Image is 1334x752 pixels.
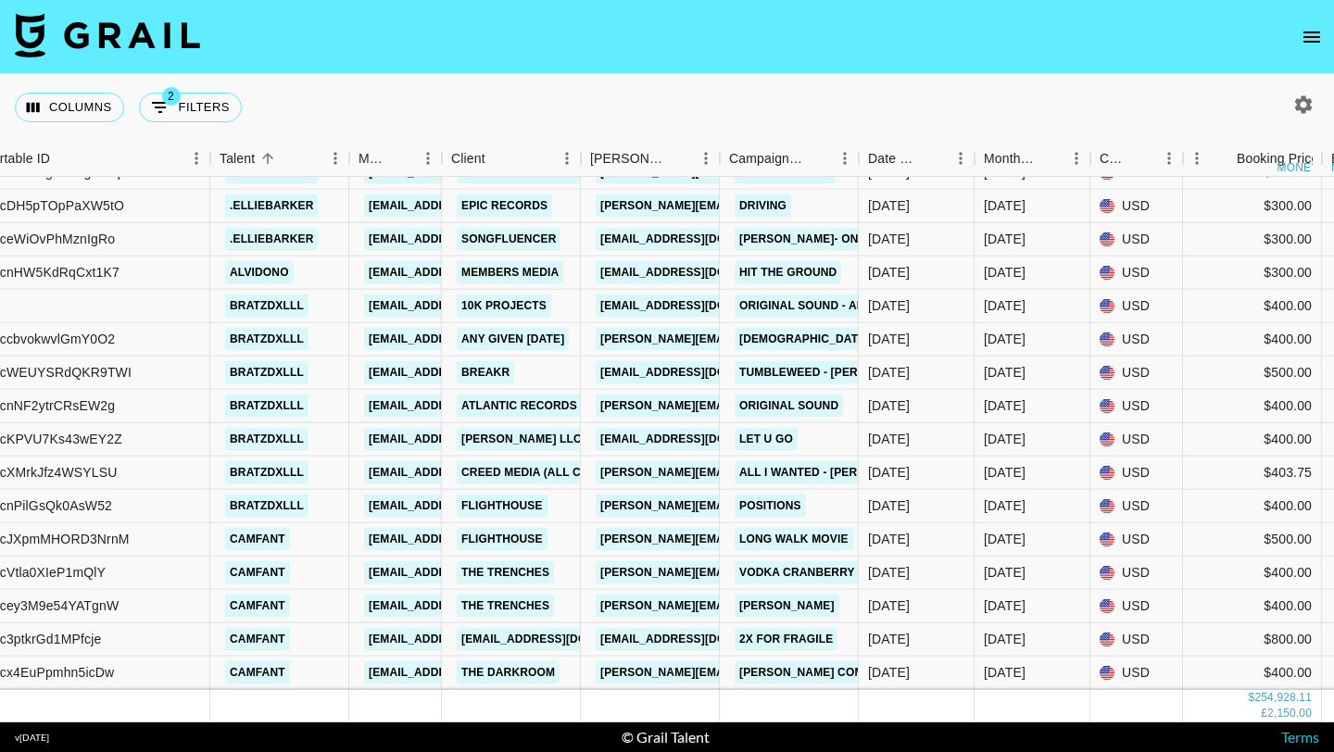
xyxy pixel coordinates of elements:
[1183,190,1322,223] div: $300.00
[735,528,853,551] a: long Walk Movie
[364,395,572,418] a: [EMAIL_ADDRESS][DOMAIN_NAME]
[457,295,551,318] a: 10k Projects
[1090,523,1183,557] div: USD
[868,263,910,282] div: 8/5/2025
[868,630,910,648] div: 8/1/2025
[859,141,975,177] div: Date Created
[1090,390,1183,423] div: USD
[1090,557,1183,590] div: USD
[735,295,942,318] a: original sound - artemascore
[457,561,554,584] a: The Trenches
[364,628,572,651] a: [EMAIL_ADDRESS][DOMAIN_NAME]
[349,141,442,177] div: Manager
[984,330,1026,348] div: Aug '25
[1237,141,1318,177] div: Booking Price
[596,361,803,384] a: [EMAIL_ADDRESS][DOMAIN_NAME]
[225,161,318,184] a: .elliebarker
[457,194,552,218] a: Epic Records
[596,595,898,618] a: [PERSON_NAME][EMAIL_ADDRESS][DOMAIN_NAME]
[457,328,569,351] a: Any given [DATE]
[225,561,290,584] a: camfant
[984,296,1026,315] div: Aug '25
[1183,223,1322,257] div: $300.00
[984,141,1037,177] div: Month Due
[868,230,910,248] div: 8/1/2025
[1090,323,1183,357] div: USD
[364,261,572,284] a: [EMAIL_ADDRESS][DOMAIN_NAME]
[255,145,281,171] button: Sort
[1183,290,1322,323] div: $400.00
[735,395,843,418] a: original sound
[1090,423,1183,457] div: USD
[15,732,49,744] div: v [DATE]
[1090,623,1183,657] div: USD
[596,395,993,418] a: [PERSON_NAME][EMAIL_ADDRESS][PERSON_NAME][DOMAIN_NAME]
[457,495,547,518] a: Flighthouse
[921,145,947,171] button: Sort
[225,295,308,318] a: bratzdxlll
[1254,690,1312,706] div: 254,928.11
[1183,523,1322,557] div: $500.00
[868,163,910,182] div: 8/13/2025
[596,295,803,318] a: [EMAIL_ADDRESS][DOMAIN_NAME]
[1090,657,1183,690] div: USD
[1261,706,1267,721] div: £
[364,361,572,384] a: [EMAIL_ADDRESS][DOMAIN_NAME]
[225,361,308,384] a: bratzdxlll
[225,194,318,218] a: .elliebarker
[457,628,664,651] a: [EMAIL_ADDRESS][DOMAIN_NAME]
[1129,145,1155,171] button: Sort
[364,461,572,484] a: [EMAIL_ADDRESS][DOMAIN_NAME]
[596,561,898,584] a: [PERSON_NAME][EMAIL_ADDRESS][DOMAIN_NAME]
[182,144,210,172] button: Menu
[162,87,181,106] span: 2
[590,141,666,177] div: [PERSON_NAME]
[1183,257,1322,290] div: $300.00
[225,428,308,451] a: bratzdxlll
[984,163,1026,182] div: Aug '25
[457,428,586,451] a: [PERSON_NAME] LLC
[596,328,898,351] a: [PERSON_NAME][EMAIL_ADDRESS][DOMAIN_NAME]
[596,428,803,451] a: [EMAIL_ADDRESS][DOMAIN_NAME]
[1293,19,1330,56] button: open drawer
[220,141,255,177] div: Talent
[457,528,547,551] a: Flighthouse
[1281,728,1319,746] a: Terms
[596,628,803,651] a: [EMAIL_ADDRESS][DOMAIN_NAME]
[984,263,1026,282] div: Aug '25
[364,328,572,351] a: [EMAIL_ADDRESS][DOMAIN_NAME]
[868,663,910,682] div: 8/1/2025
[50,145,76,171] button: Sort
[364,528,572,551] a: [EMAIL_ADDRESS][DOMAIN_NAME]
[666,145,692,171] button: Sort
[364,495,572,518] a: [EMAIL_ADDRESS][DOMAIN_NAME]
[1090,457,1183,490] div: USD
[1249,690,1255,706] div: $
[984,230,1026,248] div: Aug '25
[1183,457,1322,490] div: $403.75
[735,561,964,584] a: Vodka Cranberry - [PERSON_NAME]
[364,228,572,251] a: [EMAIL_ADDRESS][DOMAIN_NAME]
[947,144,975,172] button: Menu
[868,363,910,382] div: 8/6/2025
[1183,657,1322,690] div: $400.00
[1063,144,1090,172] button: Menu
[225,328,308,351] a: bratzdxlll
[364,295,572,318] a: [EMAIL_ADDRESS][DOMAIN_NAME]
[1090,357,1183,390] div: USD
[364,194,572,218] a: [EMAIL_ADDRESS][DOMAIN_NAME]
[868,530,910,548] div: 8/20/2025
[225,228,318,251] a: .elliebarker
[457,228,560,251] a: Songfluencer
[388,145,414,171] button: Sort
[1037,145,1063,171] button: Sort
[596,461,993,484] a: [PERSON_NAME][EMAIL_ADDRESS][PERSON_NAME][DOMAIN_NAME]
[1183,490,1322,523] div: $400.00
[735,228,890,251] a: [PERSON_NAME]- oneida
[457,595,554,618] a: The Trenches
[15,13,200,57] img: Grail Talent
[1090,223,1183,257] div: USD
[364,561,572,584] a: [EMAIL_ADDRESS][DOMAIN_NAME]
[553,144,581,172] button: Menu
[622,728,710,746] div: © Grail Talent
